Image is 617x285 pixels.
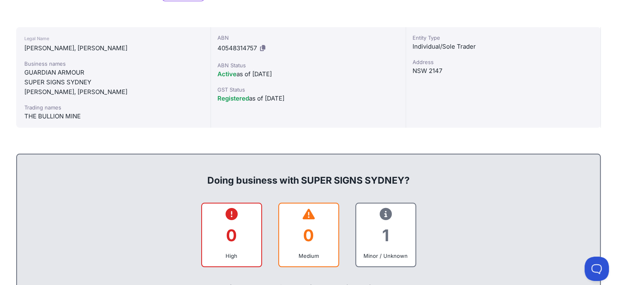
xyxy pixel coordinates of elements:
[209,219,255,252] div: 0
[209,252,255,260] div: High
[24,43,202,53] div: [PERSON_NAME], [PERSON_NAME]
[413,34,594,42] div: Entity Type
[217,44,257,52] span: 40548314757
[585,257,609,281] iframe: Toggle Customer Support
[363,252,409,260] div: Minor / Unknown
[217,70,236,78] span: Active
[217,34,399,42] div: ABN
[24,87,202,97] div: [PERSON_NAME], [PERSON_NAME]
[24,60,202,68] div: Business names
[286,252,332,260] div: Medium
[217,69,399,79] div: as of [DATE]
[217,94,399,103] div: as of [DATE]
[413,42,594,51] div: Individual/Sole Trader
[413,66,594,76] div: NSW 2147
[24,34,202,43] div: Legal Name
[24,68,202,77] div: GUARDIAN ARMOUR
[217,61,399,69] div: ABN Status
[217,86,399,94] div: GST Status
[363,219,409,252] div: 1
[217,94,249,102] span: Registered
[413,58,594,66] div: Address
[286,219,332,252] div: 0
[24,103,202,111] div: Trading names
[24,111,202,121] div: THE BULLION MINE
[24,77,202,87] div: SUPER SIGNS SYDNEY
[25,161,592,187] div: Doing business with SUPER SIGNS SYDNEY?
